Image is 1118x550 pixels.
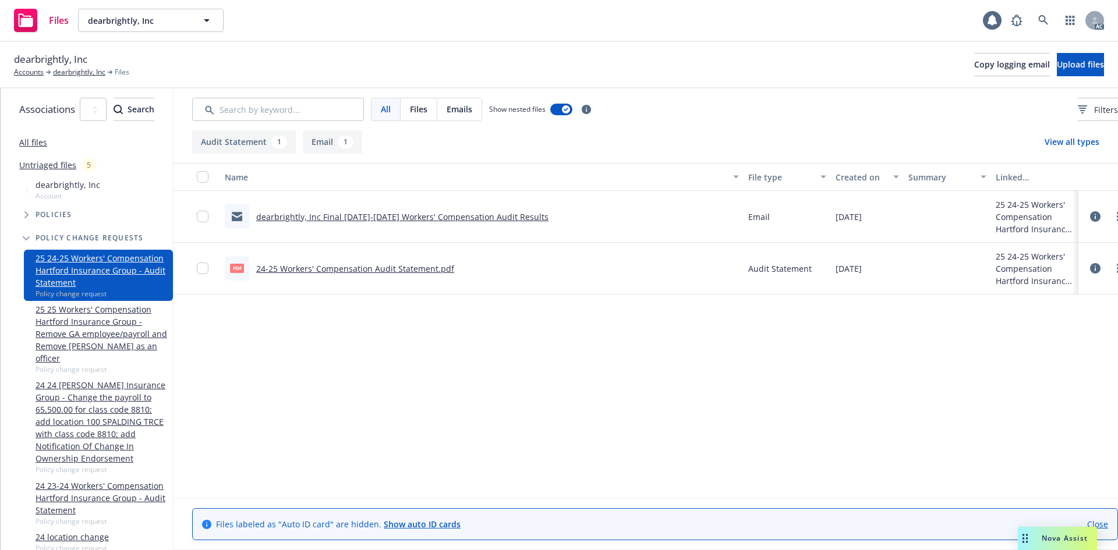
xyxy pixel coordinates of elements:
[338,136,353,148] div: 1
[908,171,974,183] div: Summary
[36,480,168,516] a: 24 23-24 Workers' Compensation Hartford Insurance Group - Audit Statement
[1078,104,1118,116] span: Filters
[996,198,1074,235] div: 25 24-25 Workers' Compensation Hartford Insurance Group - Audit Statement
[14,67,44,77] a: Accounts
[114,105,123,114] svg: Search
[1057,59,1104,70] span: Upload files
[256,263,454,274] a: 24-25 Workers' Compensation Audit Statement.pdf
[974,59,1050,70] span: Copy logging email
[744,163,831,191] button: File type
[991,163,1078,191] button: Linked associations
[114,98,154,120] div: Search
[271,136,287,148] div: 1
[1032,9,1055,32] a: Search
[384,519,461,530] a: Show auto ID cards
[1078,98,1118,121] button: Filters
[1005,9,1028,32] a: Report a Bug
[831,163,904,191] button: Created on
[1057,53,1104,76] button: Upload files
[256,211,549,222] a: dearbrightly, Inc Final [DATE]-[DATE] Workers' Compensation Audit Results
[197,211,208,222] input: Toggle Row Selected
[9,4,73,37] a: Files
[996,171,1074,183] div: Linked associations
[197,171,208,183] input: Select all
[1087,518,1108,530] a: Close
[36,289,168,299] span: Policy change request
[53,67,105,77] a: dearbrightly, Inc
[36,235,143,242] span: Policy change requests
[1059,9,1082,32] a: Switch app
[192,98,364,121] input: Search by keyword...
[225,171,726,183] div: Name
[78,9,224,32] button: dearbrightly, Inc
[230,264,244,272] span: pdf
[36,303,168,364] a: 25 25 Workers' Compensation Hartford Insurance Group - Remove GA employee/payroll and Remove [PER...
[81,158,97,172] div: 5
[996,250,1074,287] div: 25 24-25 Workers' Compensation Hartford Insurance Group - Audit Statement
[36,379,168,464] a: 24 24 [PERSON_NAME] Insurance Group - Change the payroll to 65,500.00 for class code 8810; add lo...
[748,171,813,183] div: File type
[36,179,100,191] span: dearbrightly, Inc
[19,102,75,117] span: Associations
[36,516,168,526] span: Policy change request
[748,211,770,223] span: Email
[489,104,546,114] span: Show nested files
[36,364,168,374] span: Policy change request
[1026,130,1118,154] button: View all types
[216,518,461,530] span: Files labeled as "Auto ID card" are hidden.
[192,130,296,154] button: Audit Statement
[197,262,208,274] input: Toggle Row Selected
[748,262,812,275] span: Audit Statement
[19,137,47,148] a: All files
[49,16,69,25] span: Files
[410,103,427,115] span: Files
[1018,527,1097,550] button: Nova Assist
[114,98,154,121] button: SearchSearch
[974,53,1050,76] button: Copy logging email
[14,52,87,67] span: dearbrightly, Inc
[836,262,862,275] span: [DATE]
[36,464,168,474] span: Policy change request
[836,171,886,183] div: Created on
[1042,533,1088,543] span: Nova Assist
[1018,527,1032,550] div: Drag to move
[36,531,109,543] a: 24 location change
[19,159,76,171] a: Untriaged files
[303,130,362,154] button: Email
[36,211,72,218] span: Policies
[381,103,391,115] span: All
[36,252,168,289] a: 25 24-25 Workers' Compensation Hartford Insurance Group - Audit Statement
[115,67,129,77] span: Files
[88,15,189,27] span: dearbrightly, Inc
[220,163,744,191] button: Name
[904,163,991,191] button: Summary
[447,103,472,115] span: Emails
[836,211,862,223] span: [DATE]
[1094,104,1118,116] span: Filters
[36,191,100,201] span: Account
